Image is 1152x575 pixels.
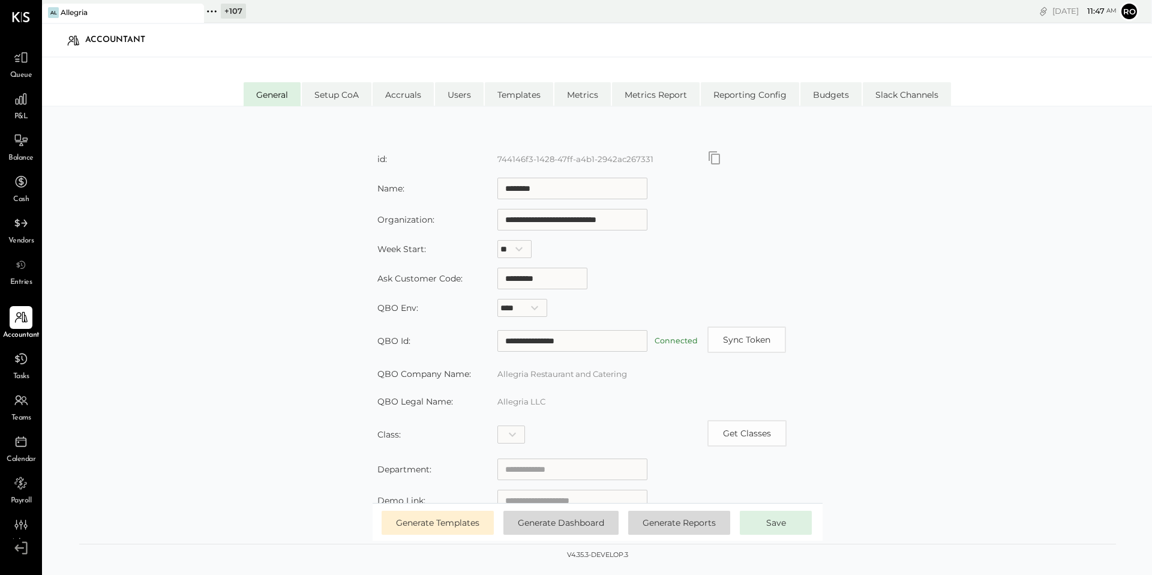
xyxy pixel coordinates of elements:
span: Save [766,517,786,528]
span: Calendar [7,454,35,465]
label: Ask Customer Code: [377,273,463,284]
a: Balance [1,129,41,164]
span: Tasks [13,372,29,382]
li: Budgets [800,82,862,106]
a: Vendors [1,212,41,247]
label: QBO Env: [377,303,418,313]
li: General [244,82,301,106]
span: Entries [10,277,32,288]
span: Cash [13,194,29,205]
a: Teams [1,389,41,424]
label: Department: [377,464,431,475]
span: Queue [10,70,32,81]
li: Users [435,82,484,106]
button: Ro [1120,2,1139,21]
div: Allegria [61,7,88,17]
label: Allegria Restaurant and Catering [497,369,627,379]
span: Vendors [8,236,34,247]
div: [DATE] [1052,5,1117,17]
div: + 107 [221,4,246,19]
div: Accountant [85,31,157,50]
span: Generate Reports [643,517,716,528]
li: Templates [485,82,553,106]
li: Metrics Report [612,82,700,106]
li: Setup CoA [302,82,371,106]
li: Slack Channels [863,82,951,106]
div: Al [48,7,59,18]
a: Accountant [1,306,41,341]
div: v 4.35.3-develop.3 [567,550,628,560]
button: Generate Reports [628,511,730,535]
span: Accountant [3,330,40,341]
span: Generate Templates [396,517,479,528]
label: QBO Company Name: [377,369,471,379]
li: Metrics [554,82,611,106]
a: Cash [1,170,41,205]
button: Copy id [707,420,787,447]
span: Teams [11,413,31,424]
a: Entries [1,253,41,288]
a: Tasks [1,348,41,382]
a: Queue [1,46,41,81]
button: Save [740,511,812,535]
li: Accruals [373,82,434,106]
span: Admin [11,537,31,548]
li: Reporting Config [701,82,799,106]
label: Allegria LLC [497,397,545,406]
span: P&L [14,112,28,122]
span: Generate Dashboard [518,517,604,528]
span: Balance [8,153,34,164]
a: P&L [1,88,41,122]
a: Payroll [1,472,41,507]
label: QBO Id: [377,336,410,346]
button: Generate Dashboard [503,511,619,535]
a: Calendar [1,430,41,465]
button: Generate Templates [382,511,494,535]
label: Demo Link: [377,495,425,506]
button: Sync Token [707,327,786,353]
label: Organization: [377,214,434,225]
label: Week Start: [377,244,426,254]
a: Admin [1,513,41,548]
label: QBO Legal Name: [377,396,453,407]
label: 744146f3-1428-47ff-a4b1-2942ac267331 [497,154,653,164]
div: copy link [1037,5,1049,17]
label: Name: [377,183,404,194]
label: Class: [377,429,401,440]
span: Payroll [11,496,32,507]
label: id: [377,154,387,164]
label: Connected [655,336,698,345]
button: Copy id [707,151,722,165]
